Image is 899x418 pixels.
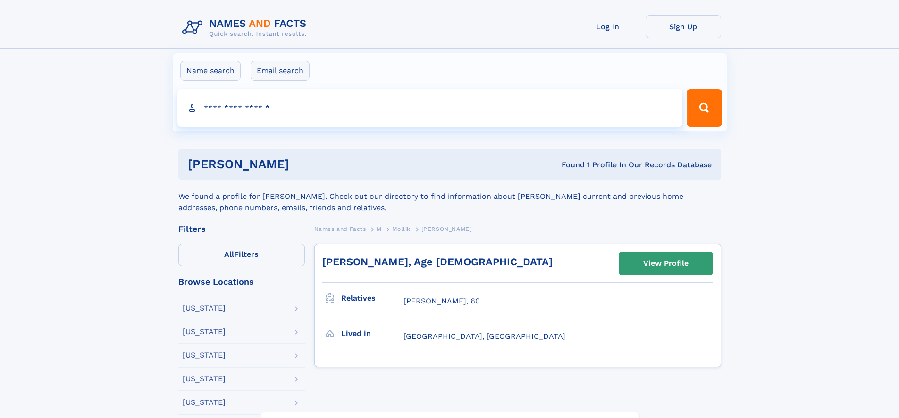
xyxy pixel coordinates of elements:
h1: [PERSON_NAME] [188,158,426,170]
button: Search Button [687,89,722,127]
a: Mollik [392,223,411,235]
h3: Relatives [341,290,403,306]
span: [GEOGRAPHIC_DATA], [GEOGRAPHIC_DATA] [403,332,565,341]
a: [PERSON_NAME], 60 [403,296,480,306]
span: Mollik [392,226,411,232]
a: Names and Facts [314,223,366,235]
img: Logo Names and Facts [178,15,314,41]
a: M [377,223,382,235]
div: [US_STATE] [183,399,226,406]
a: [PERSON_NAME], Age [DEMOGRAPHIC_DATA] [322,256,553,268]
a: View Profile [619,252,713,275]
div: [US_STATE] [183,304,226,312]
div: We found a profile for [PERSON_NAME]. Check out our directory to find information about [PERSON_N... [178,180,721,213]
span: M [377,226,382,232]
label: Email search [251,61,310,81]
div: [US_STATE] [183,328,226,336]
input: search input [177,89,683,127]
span: All [224,250,234,259]
label: Name search [180,61,241,81]
a: Log In [570,15,646,38]
div: View Profile [643,253,689,274]
div: [US_STATE] [183,375,226,383]
div: Found 1 Profile In Our Records Database [425,160,712,170]
div: Filters [178,225,305,233]
label: Filters [178,244,305,266]
a: Sign Up [646,15,721,38]
div: Browse Locations [178,278,305,286]
div: [US_STATE] [183,352,226,359]
h3: Lived in [341,326,403,342]
span: [PERSON_NAME] [421,226,472,232]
